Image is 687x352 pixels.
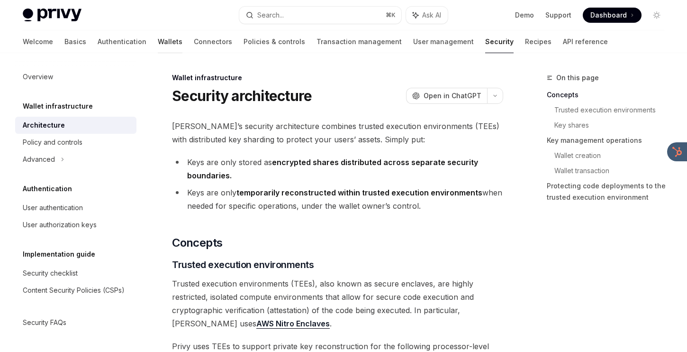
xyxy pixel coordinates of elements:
div: User authorization keys [23,219,97,231]
a: Security FAQs [15,314,136,331]
li: Keys are only when needed for specific operations, under the wallet owner’s control. [172,186,503,213]
a: Recipes [525,30,551,53]
a: Content Security Policies (CSPs) [15,282,136,299]
a: Security checklist [15,265,136,282]
div: Wallet infrastructure [172,73,503,83]
div: Overview [23,71,53,83]
span: Concepts [172,235,222,250]
a: Demo [515,10,534,20]
a: Key shares [554,118,672,133]
a: Trusted execution environments [554,102,672,118]
div: Search... [257,9,284,21]
a: Security [485,30,514,53]
h5: Wallet infrastructure [23,101,93,112]
a: User authorization keys [15,216,136,233]
div: Architecture [23,120,65,131]
a: AWS Nitro Enclaves [256,319,330,329]
a: Support [545,10,571,20]
a: Wallets [158,30,182,53]
a: Policy and controls [15,134,136,151]
a: Key management operations [547,133,672,148]
div: Policy and controls [23,137,82,148]
span: Trusted execution environments [172,258,314,271]
div: Content Security Policies (CSPs) [23,285,125,296]
a: Protecting code deployments to the trusted execution environment [547,178,672,205]
a: Architecture [15,117,136,134]
a: Welcome [23,30,53,53]
h1: Security architecture [172,87,312,104]
a: Overview [15,68,136,85]
a: User management [413,30,474,53]
a: Concepts [547,87,672,102]
span: ⌘ K [386,11,396,19]
a: Basics [64,30,86,53]
a: Dashboard [583,8,642,23]
a: Connectors [194,30,232,53]
a: User authentication [15,199,136,216]
button: Toggle dark mode [649,8,664,23]
h5: Authentication [23,183,72,195]
a: API reference [563,30,608,53]
a: Authentication [98,30,146,53]
div: Advanced [23,154,55,165]
span: On this page [556,72,599,83]
li: Keys are only stored as [172,156,503,182]
a: Wallet transaction [554,163,672,178]
span: Dashboard [590,10,627,20]
img: light logo [23,9,81,22]
a: Transaction management [316,30,402,53]
div: User authentication [23,202,83,213]
strong: temporarily reconstructed within trusted execution environments [236,188,482,197]
button: Ask AI [406,7,448,24]
a: Wallet creation [554,148,672,163]
span: Trusted execution environments (TEEs), also known as secure enclaves, are highly restricted, isol... [172,277,503,330]
button: Search...⌘K [239,7,402,24]
h5: Implementation guide [23,249,95,260]
strong: encrypted shares distributed across separate security boundaries. [187,157,478,180]
div: Security FAQs [23,317,66,328]
span: [PERSON_NAME]’s security architecture combines trusted execution environments (TEEs) with distrib... [172,120,503,146]
span: Ask AI [422,10,441,20]
span: Open in ChatGPT [424,91,481,101]
div: Security checklist [23,268,78,279]
button: Open in ChatGPT [406,88,487,104]
a: Policies & controls [244,30,305,53]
